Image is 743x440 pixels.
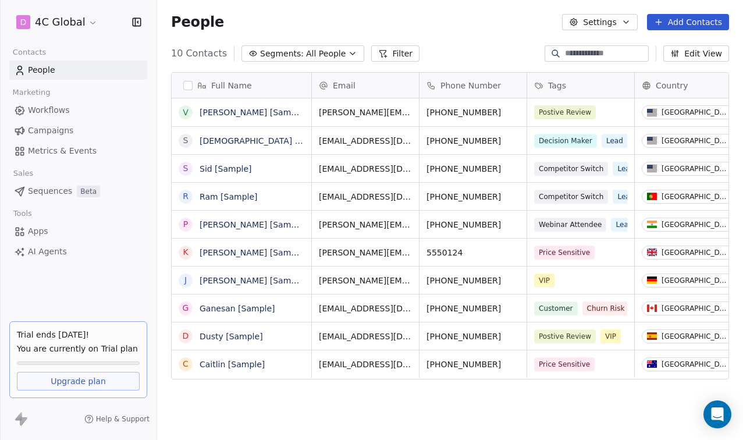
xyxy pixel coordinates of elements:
span: Competitor Switch [534,162,608,176]
button: Edit View [663,45,729,62]
div: D [183,330,189,342]
a: [PERSON_NAME] [Sample] [200,108,307,117]
div: [GEOGRAPHIC_DATA] [662,193,730,201]
span: Phone Number [440,80,501,91]
span: Campaigns [28,125,73,137]
div: [GEOGRAPHIC_DATA] [662,249,730,257]
a: [PERSON_NAME] [Sample] [200,220,307,229]
div: Full Name [172,73,311,98]
div: [GEOGRAPHIC_DATA] [662,108,730,116]
a: Ganesan [Sample] [200,304,275,313]
a: Upgrade plan [17,372,140,391]
div: Trial ends [DATE]! [17,329,140,340]
span: [EMAIL_ADDRESS][DOMAIN_NAME] [319,163,412,175]
span: [PERSON_NAME][EMAIL_ADDRESS][DOMAIN_NAME] [319,247,412,258]
span: Lead [611,218,637,232]
span: Competitor Switch [534,190,608,204]
a: Caitlin [Sample] [200,360,265,369]
div: [GEOGRAPHIC_DATA] [662,360,730,368]
button: D4C Global [14,12,100,32]
span: Upgrade plan [51,375,106,387]
span: D [20,16,27,28]
span: 5550124 [426,247,520,258]
span: [PHONE_NUMBER] [426,303,520,314]
div: Email [312,73,419,98]
span: Full Name [211,80,252,91]
span: [PHONE_NUMBER] [426,135,520,147]
span: Lead [613,190,639,204]
span: Lead [613,162,639,176]
span: Marketing [8,84,55,101]
span: VIP [600,329,621,343]
div: S [183,162,189,175]
a: [PERSON_NAME] [Sample] [200,276,307,285]
span: [PERSON_NAME][EMAIL_ADDRESS][DOMAIN_NAME] [319,219,412,230]
span: Apps [28,225,48,237]
div: [GEOGRAPHIC_DATA] [662,137,730,145]
span: [EMAIL_ADDRESS][DOMAIN_NAME] [319,331,412,342]
a: Metrics & Events [9,141,147,161]
a: Dusty [Sample] [200,332,263,341]
a: Workflows [9,101,147,120]
div: Tags [527,73,634,98]
span: AI Agents [28,246,67,258]
span: Price Sensitive [534,246,595,260]
div: Country [635,73,742,98]
span: [PERSON_NAME][EMAIL_ADDRESS][DOMAIN_NAME] [319,275,412,286]
span: Postive Review [534,105,596,119]
span: All People [306,48,346,60]
div: C [183,358,189,370]
div: [GEOGRAPHIC_DATA] [662,221,730,229]
div: [GEOGRAPHIC_DATA] [662,165,730,173]
span: Lead [602,134,628,148]
span: Sequences [28,185,72,197]
span: Customer [534,301,578,315]
button: Filter [371,45,420,62]
span: Contacts [8,44,51,61]
span: Tools [8,205,37,222]
div: G [183,302,189,314]
span: Webinar Attendee [534,218,606,232]
span: Tags [548,80,566,91]
span: [PHONE_NUMBER] [426,191,520,203]
span: Email [333,80,355,91]
button: Add Contacts [647,14,729,30]
span: [PHONE_NUMBER] [426,275,520,286]
div: P [183,218,188,230]
span: Beta [77,186,100,197]
a: Sid [Sample] [200,164,252,173]
div: J [184,274,187,286]
div: [GEOGRAPHIC_DATA] [662,304,730,313]
a: [DEMOGRAPHIC_DATA] [Sample] [200,136,332,146]
span: Country [656,80,688,91]
span: [PHONE_NUMBER] [426,359,520,370]
div: V [183,107,189,119]
a: Help & Support [84,414,150,424]
span: [PHONE_NUMBER] [426,219,520,230]
div: R [183,190,189,203]
div: K [183,246,188,258]
a: Apps [9,222,147,241]
button: Settings [562,14,637,30]
span: VIP [534,274,554,288]
span: [PHONE_NUMBER] [426,331,520,342]
span: Workflows [28,104,70,116]
div: [GEOGRAPHIC_DATA] [662,276,730,285]
span: People [171,13,224,31]
span: [EMAIL_ADDRESS][DOMAIN_NAME] [319,191,412,203]
span: Help & Support [96,414,150,424]
div: [GEOGRAPHIC_DATA] [662,332,730,340]
a: Campaigns [9,121,147,140]
a: AI Agents [9,242,147,261]
span: Sales [8,165,38,182]
span: Metrics & Events [28,145,97,157]
span: [PHONE_NUMBER] [426,163,520,175]
span: You are currently on Trial plan [17,343,140,354]
span: People [28,64,55,76]
a: People [9,61,147,80]
span: [EMAIL_ADDRESS][DOMAIN_NAME] [319,359,412,370]
span: [EMAIL_ADDRESS][DOMAIN_NAME] [319,135,412,147]
span: 4C Global [35,15,86,30]
span: Segments: [260,48,304,60]
a: SequencesBeta [9,182,147,201]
